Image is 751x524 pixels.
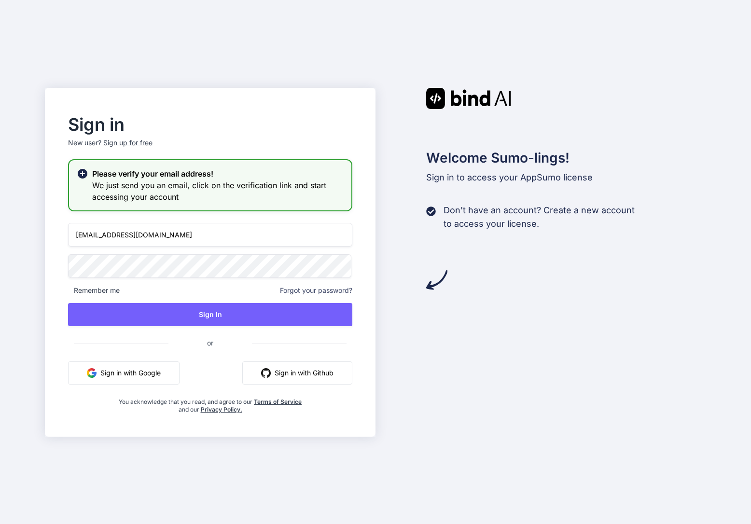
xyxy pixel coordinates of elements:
img: Bind AI logo [426,88,511,109]
a: Terms of Service [254,398,302,405]
span: or [168,331,252,355]
div: You acknowledge that you read, and agree to our and our [115,392,305,414]
h2: Sign in [68,117,352,132]
button: Sign In [68,303,352,326]
span: Forgot your password? [280,286,352,295]
button: Sign in with Google [68,361,180,385]
img: arrow [426,269,447,290]
p: New user? [68,138,352,159]
h2: Please verify your email address! [92,168,344,179]
div: Sign up for free [103,138,153,148]
span: Remember me [68,286,120,295]
input: Login or Email [68,223,352,247]
p: Don't have an account? Create a new account to access your license. [444,204,635,231]
h3: We just send you an email, click on the verification link and start accessing your account [92,179,344,203]
img: google [87,368,97,378]
p: Sign in to access your AppSumo license [426,171,706,184]
button: Sign in with Github [242,361,352,385]
h2: Welcome Sumo-lings! [426,148,706,168]
a: Privacy Policy. [201,406,242,413]
img: github [261,368,271,378]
